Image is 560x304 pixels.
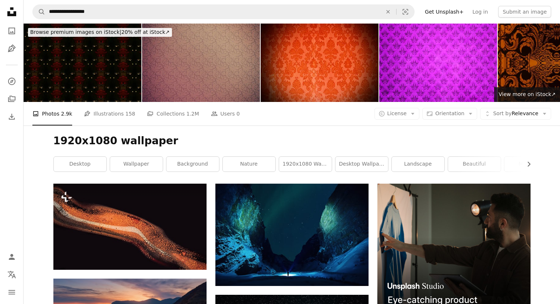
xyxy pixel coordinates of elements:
[392,157,444,172] a: landscape
[166,157,219,172] a: background
[24,24,176,41] a: Browse premium images on iStock|20% off at iStock↗
[4,41,19,56] a: Illustrations
[4,92,19,106] a: Collections
[33,5,45,19] button: Search Unsplash
[215,184,369,286] img: northern lights
[24,24,141,102] img: Vintage shabby background with classy patterns
[493,110,538,117] span: Relevance
[499,91,556,97] span: View more on iStock ↗
[211,102,240,126] a: Users 0
[54,157,106,172] a: desktop
[493,110,511,116] span: Sort by
[147,102,199,126] a: Collections 1.2M
[380,5,396,19] button: Clear
[422,108,477,120] button: Orientation
[236,110,240,118] span: 0
[4,267,19,282] button: Language
[494,87,560,102] a: View more on iStock↗
[522,157,531,172] button: scroll list to the right
[498,6,551,18] button: Submit an image
[53,184,207,270] img: a close up of an orange substance on a black background
[279,157,332,172] a: 1920x1080 wallpaper anime
[30,29,121,35] span: Browse premium images on iStock |
[223,157,275,172] a: nature
[32,4,415,19] form: Find visuals sitewide
[84,102,135,126] a: Illustrations 158
[435,110,464,116] span: Orientation
[4,109,19,124] a: Download History
[4,250,19,264] a: Log in / Sign up
[379,24,497,102] img: abstract damask grunge background
[468,6,492,18] a: Log in
[142,24,260,102] img: Beige festive retro vignette background, with ornate pattern
[387,110,407,116] span: License
[480,108,551,120] button: Sort byRelevance
[28,28,172,37] div: 20% off at iStock ↗
[53,223,207,230] a: a close up of an orange substance on a black background
[335,157,388,172] a: desktop wallpaper
[374,108,420,120] button: License
[186,110,199,118] span: 1.2M
[4,74,19,89] a: Explore
[110,157,163,172] a: wallpaper
[504,157,557,172] a: mountain
[215,231,369,238] a: northern lights
[4,24,19,38] a: Photos
[4,285,19,300] button: Menu
[420,6,468,18] a: Get Unsplash+
[448,157,501,172] a: beautiful
[261,24,378,102] img: Red Vintage Background
[397,5,414,19] button: Visual search
[53,134,531,148] h1: 1920x1080 wallpaper
[126,110,135,118] span: 158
